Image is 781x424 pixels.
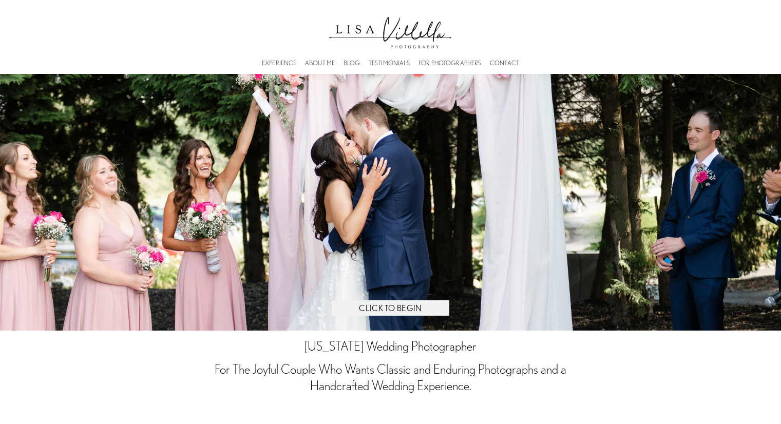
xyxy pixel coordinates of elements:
[323,6,457,53] img: Lisa Villella Photography
[344,60,360,67] a: BLOG
[332,300,449,315] a: CLICK TO BEGIN
[369,60,410,67] a: TESTIMONIALS
[262,60,296,67] a: EXPERIENCE
[418,60,481,67] a: FOR PHOTOGRAPHERS
[305,60,335,67] a: ABOUT ME
[490,60,519,67] a: CONTACT
[185,361,596,394] h3: For The Joyful Couple Who Wants Classic and Enduring Photographs and a Handcrafted Wedding Experi...
[273,338,507,354] h1: [US_STATE] Wedding Photographer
